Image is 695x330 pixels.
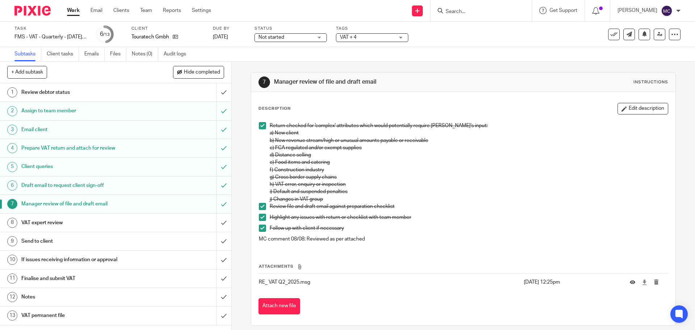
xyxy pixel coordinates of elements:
[259,264,294,268] span: Attachments
[140,7,152,14] a: Team
[192,7,211,14] a: Settings
[132,47,158,61] a: Notes (0)
[47,47,79,61] a: Client tasks
[131,26,204,32] label: Client
[549,8,577,13] span: Get Support
[7,125,17,135] div: 3
[7,273,17,284] div: 11
[7,143,17,153] div: 4
[270,196,667,203] p: j) Changes in VAT group
[84,47,105,61] a: Emails
[21,254,147,265] h1: If issues receiving information or approval
[258,106,291,112] p: Description
[14,47,41,61] a: Subtasks
[270,214,667,221] p: Highlight any issues with return or checklist with team member
[270,203,667,210] p: Review file and draft email against preparation checklist
[100,30,110,38] div: 6
[7,218,17,228] div: 8
[340,35,357,40] span: VAT + 4
[21,180,147,191] h1: Draft email to request client sign-off
[21,273,147,284] h1: Finalise and submit VAT
[14,33,87,41] div: FMS - VAT - Quarterly - [DATE] - [DATE]
[618,7,657,14] p: [PERSON_NAME]
[21,310,147,321] h1: VAT permanent file
[661,5,673,17] img: svg%3E
[270,122,667,196] p: Return checked for 'complex' attributes which would potentially require [PERSON_NAME]'s input: a)...
[7,255,17,265] div: 10
[7,87,17,97] div: 1
[258,298,300,314] button: Attach new file
[14,26,87,32] label: Task
[103,33,110,37] small: /13
[258,76,270,88] div: 7
[524,279,619,286] p: [DATE] 12:25pm
[131,33,169,41] p: Touratech Gmbh
[14,6,51,16] img: Pixie
[164,47,191,61] a: Audit logs
[14,33,87,41] div: FMS - VAT - Quarterly - May - July, 2025
[163,7,181,14] a: Reports
[21,217,147,228] h1: VAT expert review
[7,292,17,302] div: 12
[21,143,147,154] h1: Prepare VAT return and attach for review
[21,124,147,135] h1: Email client
[67,7,80,14] a: Work
[254,26,327,32] label: Status
[110,47,126,61] a: Files
[445,9,510,15] input: Search
[7,199,17,209] div: 7
[213,26,245,32] label: Due by
[7,236,17,246] div: 9
[213,34,228,39] span: [DATE]
[258,35,284,40] span: Not started
[642,279,647,286] a: Download
[259,235,667,243] p: MC comment 08/08: Reviewed as per attached
[21,161,147,172] h1: Client queries
[21,292,147,302] h1: Notes
[259,279,520,286] p: RE_ VAT Q2_2025.msg
[270,225,667,232] p: Follow up with client if necessary
[90,7,102,14] a: Email
[7,310,17,321] div: 13
[633,79,668,85] div: Instructions
[7,180,17,191] div: 6
[113,7,129,14] a: Clients
[274,78,479,86] h1: Manager review of file and draft email
[7,66,47,78] button: + Add subtask
[7,106,17,116] div: 2
[184,70,220,75] span: Hide completed
[21,236,147,247] h1: Send to client
[21,87,147,98] h1: Review debtor status
[7,162,17,172] div: 5
[21,105,147,116] h1: Assign to team member
[173,66,224,78] button: Hide completed
[336,26,408,32] label: Tags
[21,199,147,209] h1: Manager review of file and draft email
[618,103,668,114] button: Edit description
